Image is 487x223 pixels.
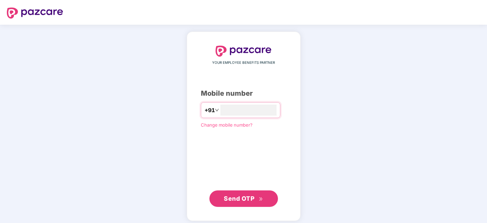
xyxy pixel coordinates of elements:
div: Mobile number [201,88,287,99]
img: logo [216,46,272,57]
span: Send OTP [224,195,254,202]
a: Change mobile number? [201,122,253,128]
span: YOUR EMPLOYEE BENEFITS PARTNER [212,60,275,66]
span: down [215,108,219,112]
img: logo [7,8,63,19]
span: +91 [205,106,215,115]
span: double-right [259,197,263,201]
button: Send OTPdouble-right [209,190,278,207]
